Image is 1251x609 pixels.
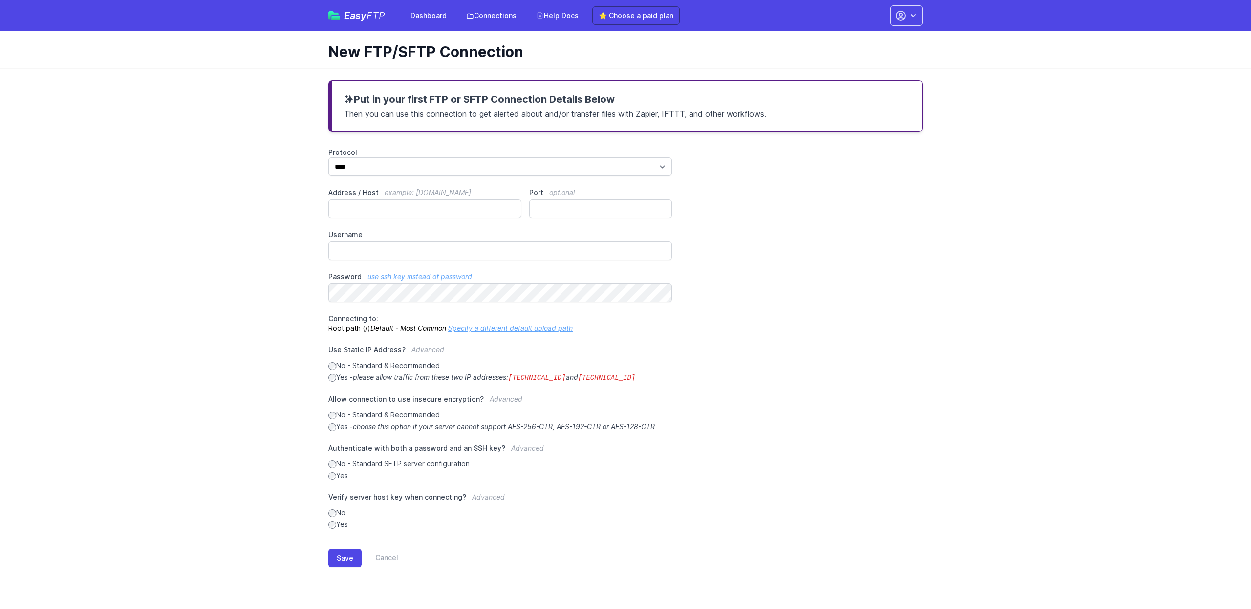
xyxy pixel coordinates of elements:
span: example: [DOMAIN_NAME] [385,188,471,196]
a: Dashboard [405,7,453,24]
label: Verify server host key when connecting? [328,492,672,508]
a: EasyFTP [328,11,385,21]
input: No - Standard SFTP server configuration [328,460,336,468]
input: No - Standard & Recommended [328,362,336,370]
a: Help Docs [530,7,584,24]
label: Allow connection to use insecure encryption? [328,394,672,410]
label: Yes - [328,372,672,383]
span: Connecting to: [328,314,378,323]
code: [TECHNICAL_ID] [508,374,566,382]
input: No [328,509,336,517]
label: Authenticate with both a password and an SSH key? [328,443,672,459]
h1: New FTP/SFTP Connection [328,43,915,61]
span: Advanced [511,444,544,452]
input: Yes -choose this option if your server cannot support AES-256-CTR, AES-192-CTR or AES-128-CTR [328,423,336,431]
h3: Put in your first FTP or SFTP Connection Details Below [344,92,910,106]
a: use ssh key instead of password [367,272,472,281]
label: Yes [328,520,672,529]
a: ⭐ Choose a paid plan [592,6,680,25]
a: Cancel [362,549,398,567]
label: No - Standard SFTP server configuration [328,459,672,469]
label: No - Standard & Recommended [328,410,672,420]
button: Save [328,549,362,567]
label: Password [328,272,672,282]
p: Then you can use this connection to get alerted about and/or transfer files with Zapier, IFTTT, a... [344,106,910,120]
span: Advanced [472,493,505,501]
span: optional [549,188,575,196]
i: Default - Most Common [370,324,446,332]
i: please allow traffic from these two IP addresses: and [353,373,635,381]
label: Port [529,188,672,197]
input: No - Standard & Recommended [328,412,336,419]
input: Yes [328,521,336,529]
label: Username [328,230,672,239]
p: Root path (/) [328,314,672,333]
span: Easy [344,11,385,21]
label: Yes [328,471,672,480]
a: Specify a different default upload path [448,324,573,332]
label: Yes - [328,422,672,432]
label: Address / Host [328,188,521,197]
input: Yes [328,472,336,480]
code: [TECHNICAL_ID] [578,374,636,382]
span: Advanced [490,395,522,403]
span: Advanced [411,346,444,354]
span: FTP [367,10,385,22]
img: easyftp_logo.png [328,11,340,20]
label: Use Static IP Address? [328,345,672,361]
input: Yes -please allow traffic from these two IP addresses:[TECHNICAL_ID]and[TECHNICAL_ID] [328,374,336,382]
label: No [328,508,672,518]
i: choose this option if your server cannot support AES-256-CTR, AES-192-CTR or AES-128-CTR [353,422,655,431]
label: Protocol [328,148,672,157]
label: No - Standard & Recommended [328,361,672,370]
a: Connections [460,7,522,24]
